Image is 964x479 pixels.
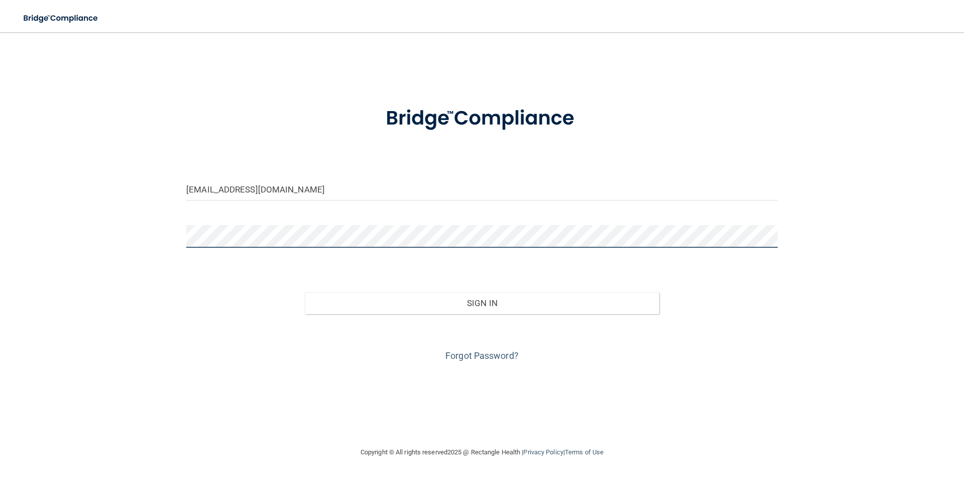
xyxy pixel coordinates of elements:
[15,8,107,29] img: bridge_compliance_login_screen.278c3ca4.svg
[523,448,563,456] a: Privacy Policy
[299,436,665,468] div: Copyright © All rights reserved 2025 @ Rectangle Health | |
[565,448,604,456] a: Terms of Use
[445,350,519,361] a: Forgot Password?
[305,292,660,314] button: Sign In
[365,92,599,145] img: bridge_compliance_login_screen.278c3ca4.svg
[186,178,778,201] input: Email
